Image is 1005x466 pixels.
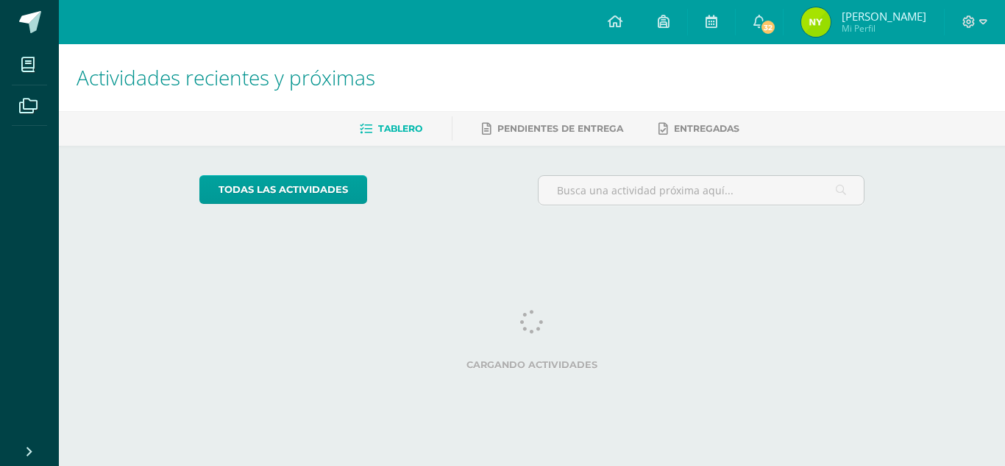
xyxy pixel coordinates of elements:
span: Pendientes de entrega [497,123,623,134]
span: 32 [759,19,775,35]
input: Busca una actividad próxima aquí... [539,176,864,205]
span: Mi Perfil [842,22,926,35]
span: Actividades recientes y próximas [77,63,375,91]
a: Tablero [360,117,422,141]
a: todas las Actividades [199,175,367,204]
a: Pendientes de entrega [482,117,623,141]
label: Cargando actividades [199,359,865,370]
span: [PERSON_NAME] [842,9,926,24]
a: Entregadas [658,117,739,141]
span: Entregadas [674,123,739,134]
img: 32d5a519a2311e0c87850fa1c81246e7.png [801,7,831,37]
span: Tablero [378,123,422,134]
